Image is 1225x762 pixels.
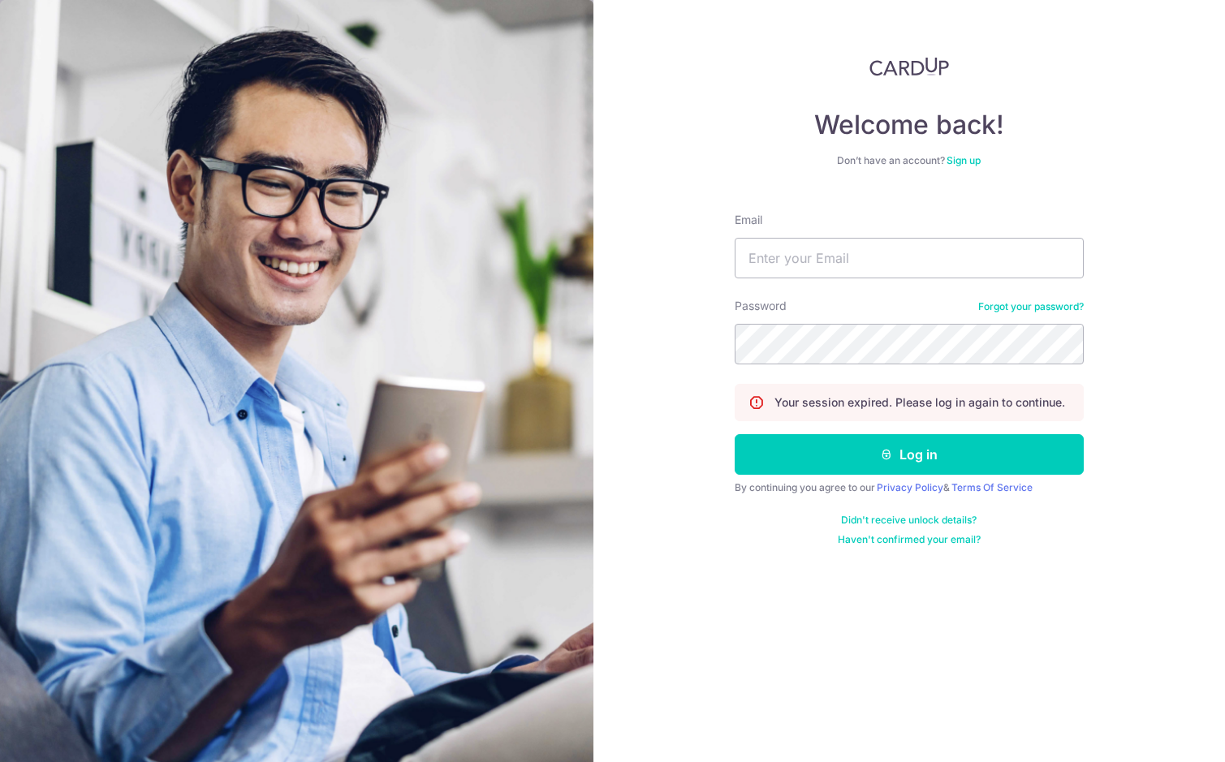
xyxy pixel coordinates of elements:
[735,109,1084,141] h4: Welcome back!
[951,481,1033,493] a: Terms Of Service
[735,212,762,228] label: Email
[774,394,1065,411] p: Your session expired. Please log in again to continue.
[978,300,1084,313] a: Forgot your password?
[735,154,1084,167] div: Don’t have an account?
[735,481,1084,494] div: By continuing you agree to our &
[735,238,1084,278] input: Enter your Email
[735,434,1084,475] button: Log in
[869,57,949,76] img: CardUp Logo
[947,154,981,166] a: Sign up
[838,533,981,546] a: Haven't confirmed your email?
[841,514,977,527] a: Didn't receive unlock details?
[877,481,943,493] a: Privacy Policy
[735,298,787,314] label: Password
